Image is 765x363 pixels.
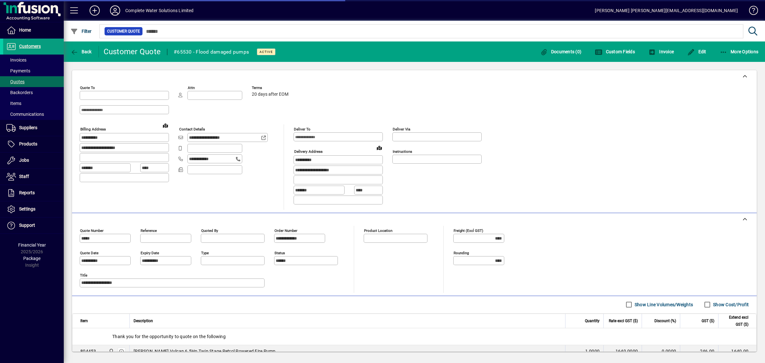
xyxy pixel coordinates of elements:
[201,250,209,255] mat-label: Type
[744,1,757,22] a: Knowledge Base
[134,348,276,354] span: [PERSON_NAME] Vulcan 6.5Hp Twin Stage Petrol Powered Fire Pump
[585,317,600,324] span: Quantity
[648,49,674,54] span: Invoice
[642,345,680,358] td: 0.0000
[609,317,638,324] span: Rate excl GST ($)
[19,158,29,163] span: Jobs
[70,29,92,34] span: Filter
[80,250,98,255] mat-label: Quote date
[64,46,99,57] app-page-header-button: Back
[188,85,195,90] mat-label: Attn
[6,101,21,106] span: Items
[374,143,384,153] a: View on map
[80,228,104,233] mat-label: Quote number
[595,49,635,54] span: Custom Fields
[595,5,738,16] div: [PERSON_NAME] [PERSON_NAME][EMAIL_ADDRESS][DOMAIN_NAME]
[702,317,714,324] span: GST ($)
[647,46,675,57] button: Invoice
[134,317,153,324] span: Description
[364,228,392,233] mat-label: Product location
[3,136,64,152] a: Products
[538,46,583,57] button: Documents (0)
[6,90,33,95] span: Backorders
[141,250,159,255] mat-label: Expiry date
[3,76,64,87] a: Quotes
[3,22,64,38] a: Home
[19,206,35,211] span: Settings
[69,46,93,57] button: Back
[585,348,600,354] span: 1.0000
[654,317,676,324] span: Discount (%)
[718,46,760,57] button: More Options
[107,28,140,34] span: Customer Quote
[6,79,25,84] span: Quotes
[69,26,93,37] button: Filter
[720,49,759,54] span: More Options
[3,218,64,233] a: Support
[712,301,749,308] label: Show Cost/Profit
[680,345,718,358] td: 246.00
[3,109,64,120] a: Communications
[687,49,706,54] span: Edit
[393,127,410,131] mat-label: Deliver via
[294,127,310,131] mat-label: Deliver To
[686,46,708,57] button: Edit
[19,223,35,228] span: Support
[125,5,194,16] div: Complete Water Solutions Limited
[454,250,469,255] mat-label: Rounding
[107,348,114,355] span: Motueka
[6,112,44,117] span: Communications
[252,92,288,97] span: 20 days after EOM
[70,49,92,54] span: Back
[19,190,35,195] span: Reports
[3,65,64,76] a: Payments
[393,149,412,154] mat-label: Instructions
[6,57,26,63] span: Invoices
[80,317,88,324] span: Item
[104,47,161,57] div: Customer Quote
[19,125,37,130] span: Suppliers
[160,120,171,130] a: View on map
[259,50,273,54] span: Active
[274,228,297,233] mat-label: Order number
[80,348,96,354] div: 804453
[19,27,31,33] span: Home
[23,256,40,261] span: Package
[722,314,748,328] span: Extend excl GST ($)
[3,120,64,136] a: Suppliers
[201,228,218,233] mat-label: Quoted by
[540,49,581,54] span: Documents (0)
[274,250,285,255] mat-label: Status
[3,87,64,98] a: Backorders
[718,345,756,358] td: 1640.00
[19,141,37,146] span: Products
[6,68,30,73] span: Payments
[3,201,64,217] a: Settings
[3,98,64,109] a: Items
[84,5,105,16] button: Add
[593,46,637,57] button: Custom Fields
[80,273,87,277] mat-label: Title
[3,185,64,201] a: Reports
[454,228,483,233] mat-label: Freight (excl GST)
[18,242,46,248] span: Financial Year
[608,348,638,354] div: 1640.0000
[80,85,95,90] mat-label: Quote To
[19,174,29,179] span: Staff
[3,55,64,65] a: Invoices
[3,152,64,168] a: Jobs
[252,86,290,90] span: Terms
[3,169,64,185] a: Staff
[72,328,756,345] div: Thank you for the opportunity to quote on the following
[174,47,249,57] div: #65530 - Flood damaged pumps
[105,5,125,16] button: Profile
[19,44,41,49] span: Customers
[141,228,157,233] mat-label: Reference
[633,301,693,308] label: Show Line Volumes/Weights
